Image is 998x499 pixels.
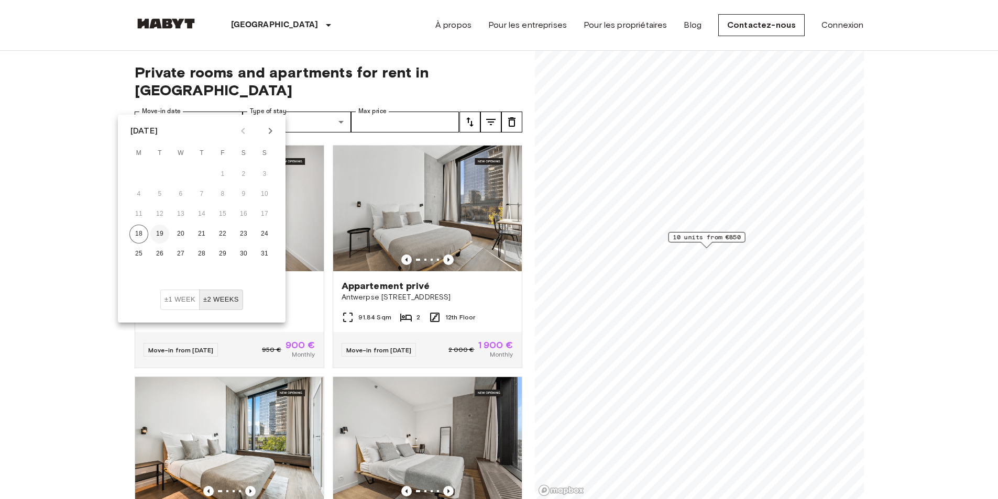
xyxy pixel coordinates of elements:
[490,350,513,359] span: Monthly
[192,143,211,164] span: Thursday
[171,143,190,164] span: Wednesday
[129,245,148,263] button: 25
[584,19,667,31] a: Pour les propriétaires
[443,254,454,265] button: Previous image
[135,18,198,29] img: Habyt
[445,313,476,322] span: 12th Floor
[401,486,412,496] button: Previous image
[135,63,522,99] span: Private rooms and apartments for rent in [GEOGRAPHIC_DATA]
[213,245,232,263] button: 29
[150,225,169,243] button: 19
[142,107,181,116] label: Move-in date
[292,350,315,359] span: Monthly
[160,290,200,310] button: ±1 week
[488,19,567,31] a: Pour les entreprises
[668,232,745,248] div: Map marker
[203,486,214,496] button: Previous image
[333,145,522,368] a: Marketing picture of unit BE-23-003-045-001Previous imagePrevious imageAppartement privéAntwerpse...
[255,225,274,243] button: 24
[160,290,243,310] div: Move In Flexibility
[501,112,522,132] button: tune
[234,245,253,263] button: 30
[262,345,281,354] span: 950 €
[401,254,412,265] button: Previous image
[150,143,169,164] span: Tuesday
[684,19,701,31] a: Blog
[480,112,501,132] button: tune
[245,486,256,496] button: Previous image
[255,143,274,164] span: Sunday
[129,225,148,243] button: 18
[192,245,211,263] button: 28
[148,346,214,354] span: Move-in from [DATE]
[286,340,315,350] span: 900 €
[213,143,232,164] span: Friday
[435,19,471,31] a: À propos
[213,225,232,243] button: 22
[255,245,274,263] button: 31
[171,245,190,263] button: 27
[358,313,391,322] span: 91.84 Sqm
[129,143,148,164] span: Monday
[342,280,430,292] span: Appartement privé
[250,107,287,116] label: Type of stay
[718,14,805,36] a: Contactez-nous
[333,146,522,271] img: Marketing picture of unit BE-23-003-045-001
[171,225,190,243] button: 20
[234,225,253,243] button: 23
[478,340,513,350] span: 1 900 €
[234,143,253,164] span: Saturday
[199,290,243,310] button: ±2 weeks
[150,245,169,263] button: 26
[459,112,480,132] button: tune
[130,125,158,137] div: [DATE]
[443,486,454,496] button: Previous image
[358,107,387,116] label: Max price
[342,292,513,303] span: Antwerpse [STREET_ADDRESS]
[261,122,279,140] button: Next month
[346,346,412,354] span: Move-in from [DATE]
[448,345,474,354] span: 2 000 €
[416,313,420,322] span: 2
[231,19,319,31] p: [GEOGRAPHIC_DATA]
[538,484,584,496] a: Mapbox logo
[821,19,863,31] a: Connexion
[673,232,740,242] span: 10 units from €850
[192,225,211,243] button: 21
